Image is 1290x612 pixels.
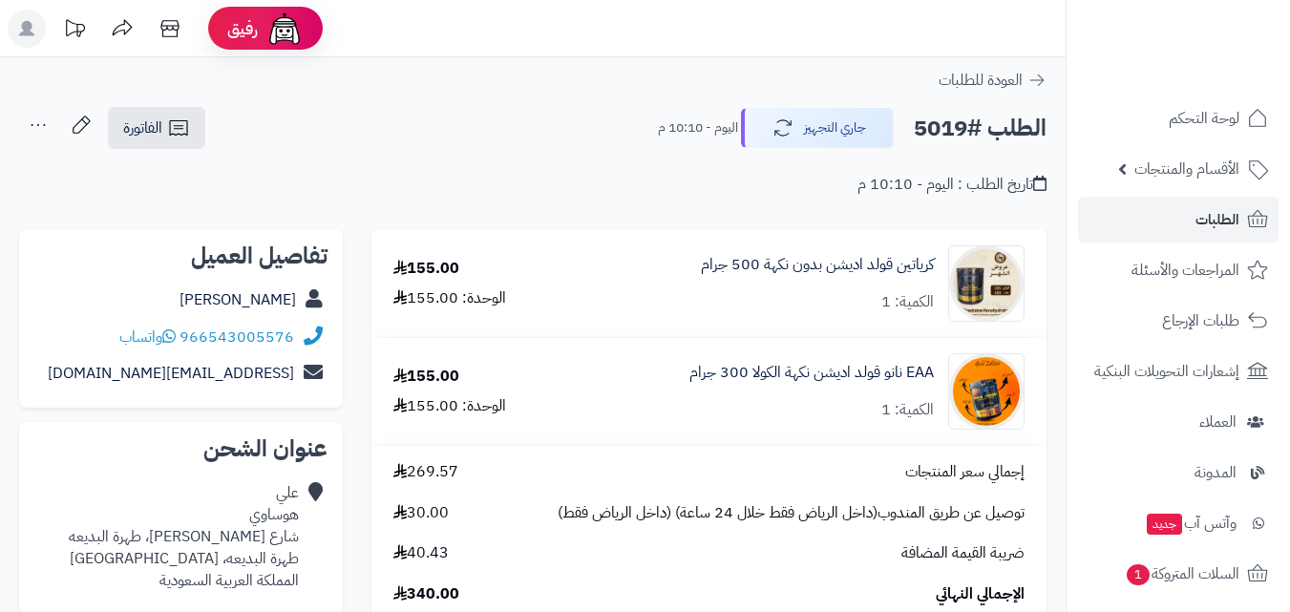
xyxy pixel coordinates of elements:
div: علي هوساوي شارع [PERSON_NAME]، طهرة البديعه طهرة البديعه، [GEOGRAPHIC_DATA] المملكة العربية السعودية [69,482,299,591]
a: طلبات الإرجاع [1078,298,1279,344]
a: [PERSON_NAME] [180,288,296,311]
span: رفيق [227,17,258,40]
span: الإجمالي النهائي [936,583,1025,605]
span: الفاتورة [123,116,162,139]
span: السلات المتروكة [1125,560,1239,587]
a: المراجعات والأسئلة [1078,247,1279,293]
div: تاريخ الطلب : اليوم - 10:10 م [857,174,1047,196]
h2: تفاصيل العميل [34,244,328,267]
span: إجمالي سعر المنتجات [905,461,1025,483]
img: logo-2.png [1160,47,1272,87]
span: ضريبة القيمة المضافة [901,542,1025,564]
a: وآتس آبجديد [1078,500,1279,546]
img: 1743968631-56dc5bc5-f3d8-45c4-951e-12862c3cf437-90x90.jpg [949,245,1024,322]
a: العملاء [1078,399,1279,445]
h2: الطلب #5019 [914,109,1047,148]
h2: عنوان الشحن [34,437,328,460]
a: كرياتين قولد اديشن بدون نكهة 500 جرام [701,254,934,276]
span: وآتس آب [1145,510,1237,537]
div: 155.00 [393,366,459,388]
span: توصيل عن طريق المندوب(داخل الرياض فقط خلال 24 ساعة) (داخل الرياض فقط) [558,502,1025,524]
span: طلبات الإرجاع [1162,307,1239,334]
a: 966543005576 [180,326,294,348]
span: جديد [1147,514,1182,535]
span: 1 [1127,564,1150,585]
span: المراجعات والأسئلة [1131,257,1239,284]
img: 1662135522-%D9%83%D8%A7%D8%B1%D8%A8%20%D9%82%D9%88%D9%84%D8%AF%20%D8%A7%D8%AF%D9%8A%D8%B4%D9%86%2... [949,353,1024,430]
div: الكمية: 1 [881,291,934,313]
span: العودة للطلبات [939,69,1023,92]
div: الكمية: 1 [881,399,934,421]
a: الفاتورة [108,107,205,149]
a: الطلبات [1078,197,1279,243]
small: اليوم - 10:10 م [658,118,738,137]
span: الطلبات [1195,206,1239,233]
span: 40.43 [393,542,449,564]
a: السلات المتروكة1 [1078,551,1279,597]
span: لوحة التحكم [1169,105,1239,132]
a: تحديثات المنصة [51,10,98,53]
span: 30.00 [393,502,449,524]
a: EAA نانو قولد اديشن نكهة الكولا 300 جرام [689,362,934,384]
a: العودة للطلبات [939,69,1047,92]
span: إشعارات التحويلات البنكية [1094,358,1239,385]
div: الوحدة: 155.00 [393,287,506,309]
div: 155.00 [393,258,459,280]
a: إشعارات التحويلات البنكية [1078,348,1279,394]
img: ai-face.png [265,10,304,48]
a: لوحة التحكم [1078,95,1279,141]
span: العملاء [1199,409,1237,435]
span: 340.00 [393,583,459,605]
span: الأقسام والمنتجات [1134,156,1239,182]
span: المدونة [1195,459,1237,486]
a: المدونة [1078,450,1279,496]
button: جاري التجهيز [741,108,894,148]
a: واتساب [119,326,176,348]
a: [EMAIL_ADDRESS][DOMAIN_NAME] [48,362,294,385]
div: الوحدة: 155.00 [393,395,506,417]
span: 269.57 [393,461,458,483]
